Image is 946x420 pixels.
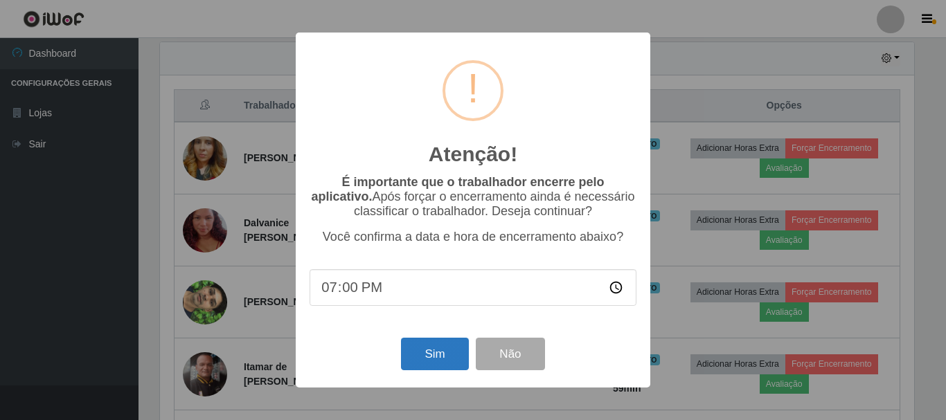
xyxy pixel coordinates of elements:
[310,230,636,244] p: Você confirma a data e hora de encerramento abaixo?
[476,338,544,370] button: Não
[311,175,604,203] b: É importante que o trabalhador encerre pelo aplicativo.
[401,338,468,370] button: Sim
[429,142,517,167] h2: Atenção!
[310,175,636,219] p: Após forçar o encerramento ainda é necessário classificar o trabalhador. Deseja continuar?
